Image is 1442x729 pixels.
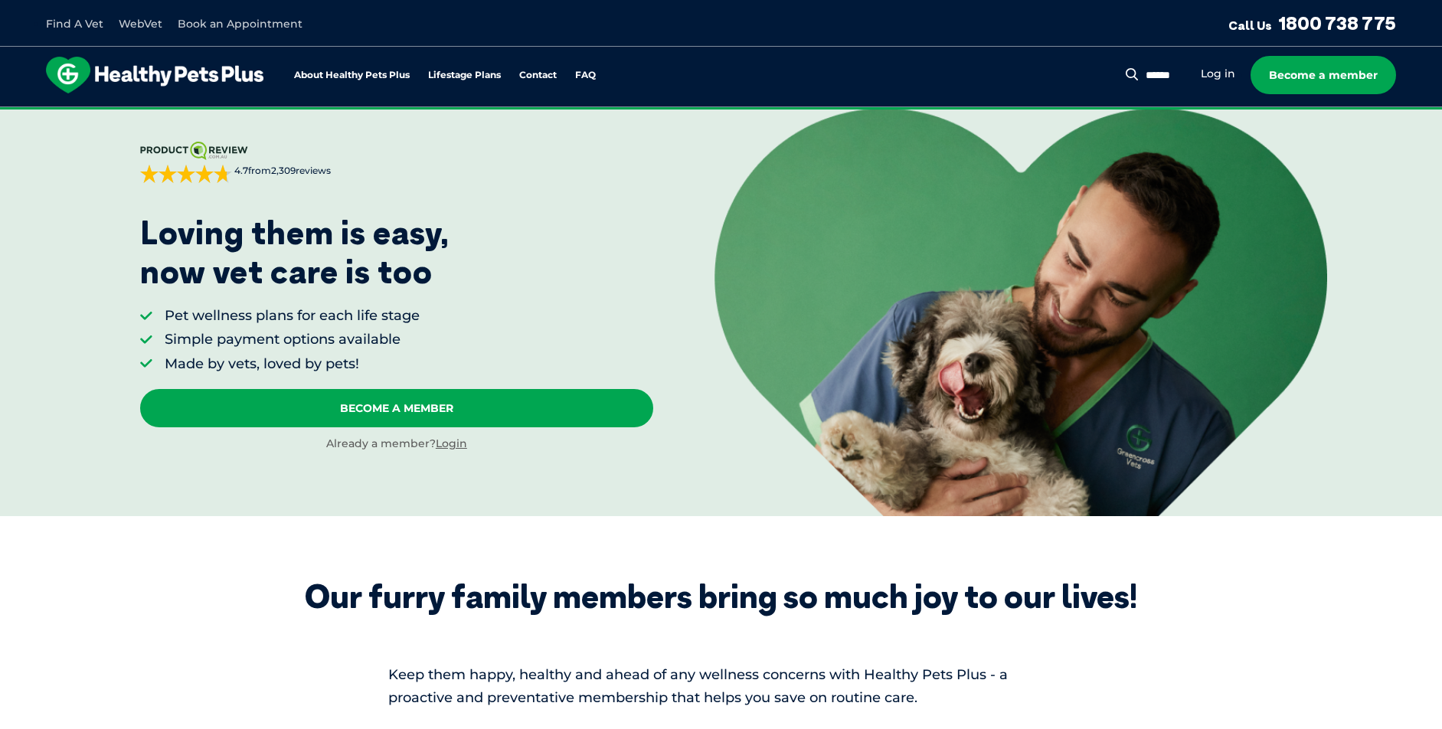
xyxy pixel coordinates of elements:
[519,70,557,80] a: Contact
[140,165,232,183] div: 4.7 out of 5 stars
[46,57,263,93] img: hpp-logo
[305,577,1137,616] div: Our furry family members bring so much joy to our lives!
[271,165,331,176] span: 2,309 reviews
[388,666,1008,706] span: Keep them happy, healthy and ahead of any wellness concerns with Healthy Pets Plus - a proactive ...
[1251,56,1396,94] a: Become a member
[234,165,248,176] strong: 4.7
[436,436,467,450] a: Login
[1201,67,1235,81] a: Log in
[294,70,410,80] a: About Healthy Pets Plus
[435,107,1007,121] span: Proactive, preventative wellness program designed to keep your pet healthier and happier for longer
[165,330,420,349] li: Simple payment options available
[575,70,596,80] a: FAQ
[165,306,420,325] li: Pet wellness plans for each life stage
[140,142,653,183] a: 4.7from2,309reviews
[140,214,450,291] p: Loving them is easy, now vet care is too
[714,108,1327,515] img: <p>Loving them is easy, <br /> now vet care is too</p>
[140,436,653,452] div: Already a member?
[428,70,501,80] a: Lifestage Plans
[140,389,653,427] a: Become A Member
[232,165,331,178] span: from
[165,355,420,374] li: Made by vets, loved by pets!
[1123,67,1142,82] button: Search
